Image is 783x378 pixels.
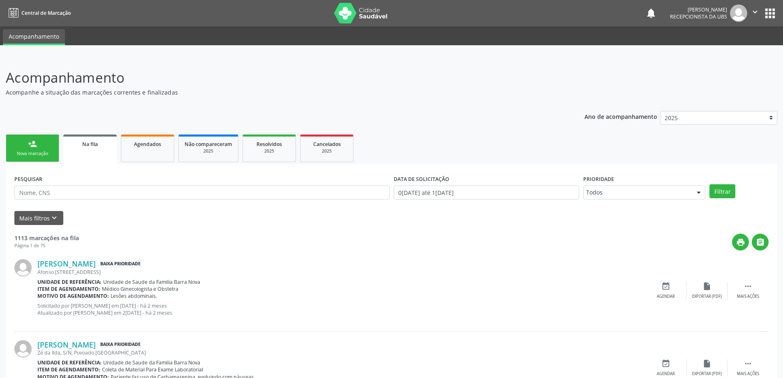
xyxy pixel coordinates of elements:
i:  [744,282,753,291]
i:  [744,359,753,368]
span: Central de Marcação [21,9,71,16]
a: [PERSON_NAME] [37,340,96,349]
div: Agendar [657,371,675,377]
p: Acompanhe a situação das marcações correntes e finalizadas [6,88,546,97]
span: Agendados [134,141,161,148]
i:  [756,238,765,247]
b: Unidade de referência: [37,359,102,366]
img: img [14,259,32,276]
i: keyboard_arrow_down [50,213,59,223]
span: Coleta de Material Para Exame Laboratorial [102,366,203,373]
div: Página 1 de 75 [14,242,79,249]
span: Lesões abdominais. [111,292,157,299]
input: Nome, CNS [14,186,390,199]
input: Selecione um intervalo [394,186,579,199]
span: Unidade de Saude da Familia Barra Nova [103,359,200,366]
i: print [736,238,745,247]
a: Acompanhamento [3,29,65,45]
button: print [732,234,749,250]
div: [PERSON_NAME] [670,6,727,13]
div: 2025 [249,148,290,154]
span: Baixa Prioridade [99,341,142,349]
span: Unidade de Saude da Familia Barra Nova [103,278,200,285]
span: Baixa Prioridade [99,260,142,268]
span: Recepcionista da UBS [670,13,727,20]
button: Filtrar [709,184,735,198]
label: Prioridade [583,173,614,186]
span: Não compareceram [185,141,232,148]
div: Mais ações [737,294,759,299]
img: img [14,340,32,357]
span: Na fila [82,141,98,148]
button: notifications [645,7,657,19]
span: Todos [586,188,688,197]
button: apps [763,6,777,21]
div: 2025 [306,148,347,154]
div: Nova marcação [12,151,53,157]
i:  [751,7,760,16]
label: PESQUISAR [14,173,42,186]
i: event_available [661,282,670,291]
button:  [752,234,769,250]
p: Acompanhamento [6,67,546,88]
i: insert_drive_file [702,359,711,368]
a: [PERSON_NAME] [37,259,96,268]
div: Exportar (PDF) [692,371,722,377]
div: Zé da Ilda, S/N, Povoado [GEOGRAPHIC_DATA] [37,349,645,356]
div: Exportar (PDF) [692,294,722,299]
img: img [730,5,747,22]
span: Resolvidos [256,141,282,148]
button:  [747,5,763,22]
b: Item de agendamento: [37,366,100,373]
label: DATA DE SOLICITAÇÃO [394,173,449,186]
i: insert_drive_file [702,282,711,291]
button: Mais filtroskeyboard_arrow_down [14,211,63,225]
span: Cancelados [313,141,341,148]
span: Médico Ginecologista e Obstetra [102,285,178,292]
b: Unidade de referência: [37,278,102,285]
p: Solicitado por [PERSON_NAME] em [DATE] - há 2 meses Atualizado por [PERSON_NAME] em 2[DATE] - há ... [37,302,645,316]
p: Ano de acompanhamento [584,111,657,121]
i: event_available [661,359,670,368]
div: person_add [28,139,37,148]
strong: 1113 marcações na fila [14,234,79,242]
div: Mais ações [737,371,759,377]
div: Agendar [657,294,675,299]
b: Motivo de agendamento: [37,292,109,299]
div: Afonso [STREET_ADDRESS] [37,269,645,276]
div: 2025 [185,148,232,154]
a: Central de Marcação [6,6,71,20]
b: Item de agendamento: [37,285,100,292]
